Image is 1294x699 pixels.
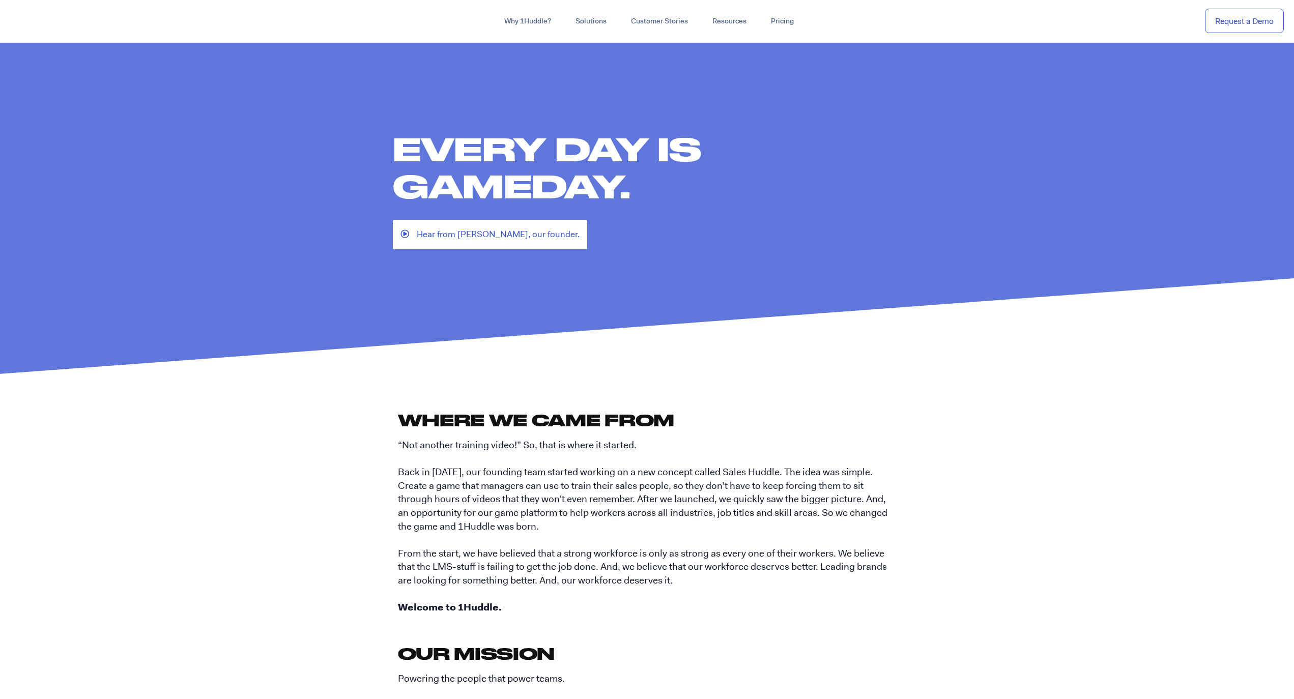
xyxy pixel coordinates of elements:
[700,12,759,31] a: Resources
[492,12,563,31] a: Why 1Huddle?
[398,439,897,615] p: “Not another training video!” So, that is where it started. Back in [DATE], our founding team sta...
[417,227,580,241] span: Hear from [PERSON_NAME], our founder.
[393,130,912,205] h1: Every day is gameday.
[563,12,619,31] a: Solutions
[393,220,587,249] a: Hear from [PERSON_NAME], our founder.
[619,12,700,31] a: Customer Stories
[398,601,502,614] strong: Welcome to 1Huddle.
[398,643,897,664] h2: Our Mission
[398,672,897,686] p: Powering the people that power teams.
[10,11,83,31] img: ...
[759,12,806,31] a: Pricing
[398,409,897,431] h2: Where we came from
[1205,9,1284,34] a: Request a Demo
